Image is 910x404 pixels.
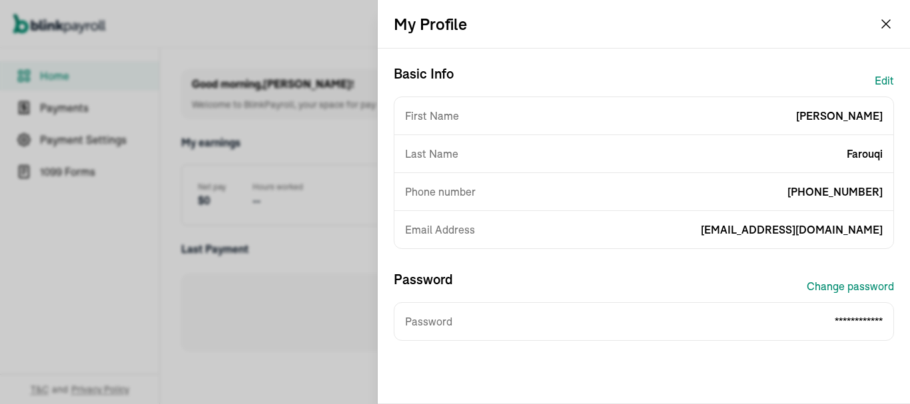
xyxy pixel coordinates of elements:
[796,108,883,124] span: [PERSON_NAME]
[787,184,883,200] span: [PHONE_NUMBER]
[875,65,894,97] button: Edit
[405,146,458,162] span: Last Name
[405,222,475,238] span: Email Address
[405,313,452,329] span: Password
[405,108,459,124] span: First Name
[394,65,454,97] h3: Basic Info
[394,13,467,35] h2: My Profile
[701,222,883,238] span: [EMAIL_ADDRESS][DOMAIN_NAME]
[405,184,476,200] span: Phone number
[847,146,883,162] span: Farouqi
[394,270,453,302] h3: Password
[807,270,894,302] button: Change password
